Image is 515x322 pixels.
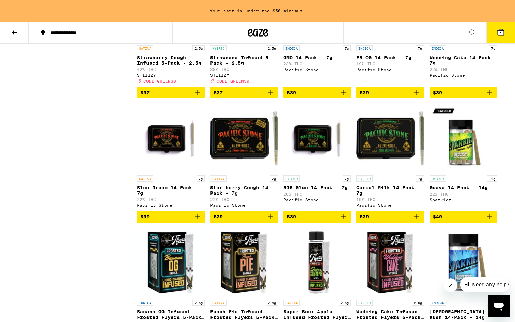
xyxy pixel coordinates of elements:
[430,55,497,66] p: Wedding Cake 14-Pack - 7g
[210,309,278,320] p: Peach Pie Infused Frosted Flyers 5-Pack - 2.5g
[488,295,510,317] iframe: Button to launch messaging window
[137,73,205,77] div: STIIIZY
[283,198,351,202] div: Pacific Stone
[137,228,205,296] img: Claybourne Co. - Banana OG Infused Frosted Flyers 5-Pack - 2.5g
[430,45,446,51] p: INDICA
[210,45,227,51] p: HYBRID
[356,228,424,296] img: Claybourne Co. - Wedding Cake Infused Frosted Flyers 5-Pack - 2.5g
[287,214,296,219] span: $39
[210,300,227,306] p: SATIVA
[210,228,278,296] img: Claybourne Co. - Peach Pie Infused Frosted Flyers 5-Pack - 2.5g
[283,45,300,51] p: INDICA
[137,45,153,51] p: SATIVA
[356,197,424,202] p: 19% THC
[433,90,442,95] span: $39
[433,214,442,219] span: $40
[137,175,153,182] p: SATIVA
[283,185,351,190] p: 805 Glue 14-Pack - 7g
[430,104,497,172] img: Sparkiez - Guava 14-Pack - 14g
[430,104,497,211] a: Open page for Guava 14-Pack - 14g from Sparkiez
[137,211,205,223] button: Add to bag
[283,175,300,182] p: HYBRID
[210,175,227,182] p: SATIVA
[430,300,446,306] p: INDICA
[356,55,424,60] p: PR OG 14-Pack - 7g
[137,203,205,208] div: Pacific Stone
[360,90,369,95] span: $39
[210,73,278,77] div: STIIIZY
[430,73,497,77] div: Pacific Stone
[430,198,497,202] div: Sparkiez
[217,79,249,83] span: CODE GREEN30
[356,104,424,172] img: Pacific Stone - Cereal Milk 14-Pack - 7g
[283,309,351,320] p: Super Sour Apple Infused Frosted Flyer 5-Pack - 2.5g
[430,192,497,196] p: 22% THC
[430,228,497,296] img: Sparkiez - Hindu Kush 14-Pack - 14g
[137,87,205,98] button: Add to bag
[500,31,502,35] span: 1
[137,104,205,211] a: Open page for Blue Dream 14-Pack - 7g from Pacific Stone
[283,55,351,60] p: GMO 14-Pack - 7g
[356,211,424,223] button: Add to bag
[486,22,515,43] button: 1
[266,300,278,306] p: 2.5g
[210,185,278,196] p: Star-berry Cough 14-Pack - 7g
[430,309,497,320] p: [DEMOGRAPHIC_DATA] Kush 14-Pack - 14g
[460,277,510,292] iframe: Message from company
[444,278,457,292] iframe: Close message
[210,197,278,202] p: 22% THC
[356,87,424,98] button: Add to bag
[356,67,424,72] div: Pacific Stone
[339,300,351,306] p: 2.5g
[283,67,351,72] div: Pacific Stone
[140,90,150,95] span: $37
[487,175,497,182] p: 14g
[430,67,497,72] p: 22% THC
[283,62,351,66] p: 23% THC
[430,185,497,190] p: Guava 14-Pack - 14g
[283,104,351,172] img: Pacific Stone - 805 Glue 14-Pack - 7g
[137,104,205,172] img: Pacific Stone - Blue Dream 14-Pack - 7g
[430,211,497,223] button: Add to bag
[214,90,223,95] span: $37
[283,192,351,196] p: 20% THC
[356,203,424,208] div: Pacific Stone
[210,67,278,72] p: 38% THC
[192,300,205,306] p: 2.5g
[210,104,278,211] a: Open page for Star-berry Cough 14-Pack - 7g from Pacific Stone
[287,90,296,95] span: $39
[210,211,278,223] button: Add to bag
[412,300,424,306] p: 2.5g
[489,45,497,51] p: 7g
[210,104,278,172] img: Pacific Stone - Star-berry Cough 14-Pack - 7g
[430,87,497,98] button: Add to bag
[356,45,373,51] p: INDICA
[283,228,351,296] img: Claybourne Co. - Super Sour Apple Infused Frosted Flyer 5-Pack - 2.5g
[416,45,424,51] p: 7g
[270,175,278,182] p: 7g
[197,175,205,182] p: 7g
[210,87,278,98] button: Add to bag
[137,197,205,202] p: 22% THC
[360,214,369,219] span: $39
[356,175,373,182] p: HYBRID
[283,211,351,223] button: Add to bag
[137,55,205,66] p: Strawberry Cough Infused 5-Pack - 2.5g
[137,67,205,72] p: 42% THC
[140,214,150,219] span: $39
[214,214,223,219] span: $39
[356,300,373,306] p: HYBRID
[487,300,497,306] p: 14g
[210,203,278,208] div: Pacific Stone
[283,87,351,98] button: Add to bag
[192,45,205,51] p: 2.5g
[137,309,205,320] p: Banana OG Infused Frosted Flyers 5-Pack - 2.5g
[343,175,351,182] p: 7g
[137,185,205,196] p: Blue Dream 14-Pack - 7g
[283,300,300,306] p: SATIVA
[210,55,278,66] p: Strawnana Infused 5-Pack - 2.5g
[356,309,424,320] p: Wedding Cake Infused Frosted Flyers 5-Pack - 2.5g
[356,62,424,66] p: 19% THC
[356,104,424,211] a: Open page for Cereal Milk 14-Pack - 7g from Pacific Stone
